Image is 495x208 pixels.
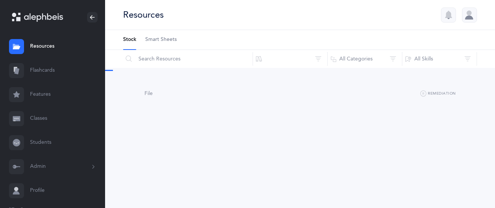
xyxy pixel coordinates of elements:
button: All Categories [327,50,402,68]
span: File [144,90,153,96]
div: Resources [123,9,164,21]
input: Search Resources [123,50,253,68]
button: Remediation [420,89,456,98]
button: All Skills [402,50,477,68]
span: Smart Sheets [145,36,177,44]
